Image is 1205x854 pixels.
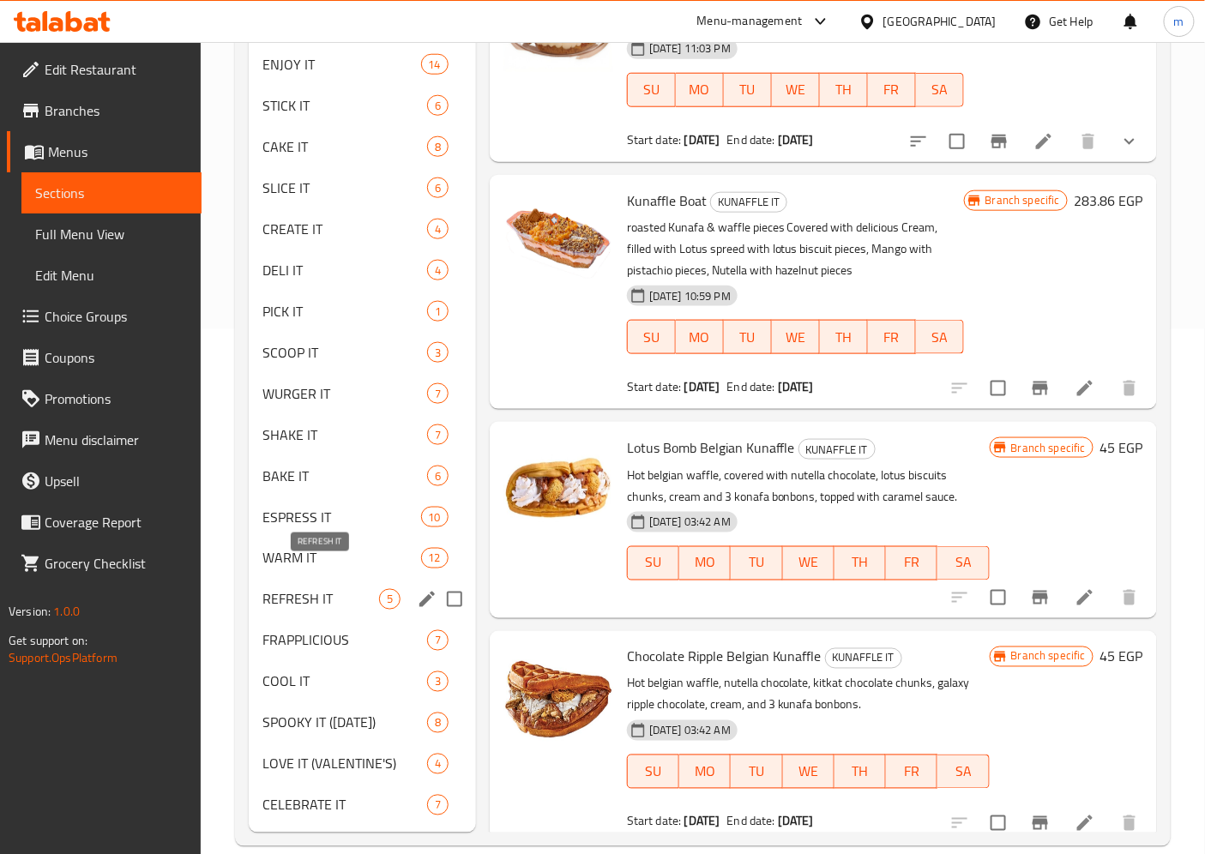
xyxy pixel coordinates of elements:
button: WE [783,546,834,580]
button: SU [627,755,679,789]
span: FR [893,550,931,575]
span: End date: [727,810,775,833]
div: REFRESH IT5edit [249,579,476,620]
button: TH [834,755,886,789]
span: SU [635,325,669,350]
span: Sections [35,183,188,203]
button: WE [772,320,820,354]
span: Branch specific [1004,648,1093,665]
div: ESPRESS IT10 [249,496,476,538]
button: Branch-specific-item [979,121,1020,162]
div: SPOOKY IT ([DATE])8 [249,702,476,743]
div: SHAKE IT7 [249,414,476,455]
button: MO [676,320,724,354]
button: WE [772,73,820,107]
span: Coupons [45,347,188,368]
span: WARM IT [262,548,420,568]
span: SU [635,77,669,102]
span: WE [779,325,813,350]
div: COOL IT [262,671,427,692]
div: CAKE IT8 [249,126,476,167]
span: 12 [422,550,448,567]
span: 1.0.0 [53,600,80,622]
span: Kunaffle Boat [627,188,707,213]
span: DELI IT [262,260,427,280]
div: SCOOP IT3 [249,332,476,373]
button: sort-choices [898,121,939,162]
button: SU [627,546,679,580]
a: Grocery Checklist [7,543,202,584]
div: PICK IT [262,301,427,322]
span: 8 [428,715,448,731]
span: SLICE IT [262,177,427,198]
span: 7 [428,633,448,649]
div: [GEOGRAPHIC_DATA] [883,12,997,31]
b: [DATE] [684,376,720,398]
button: TH [834,546,886,580]
button: FR [886,546,937,580]
div: WURGER IT [262,383,427,404]
span: SCOOP IT [262,342,427,363]
div: items [427,795,449,815]
a: Full Menu View [21,213,202,255]
div: BAKE IT6 [249,455,476,496]
span: Select to update [939,123,975,159]
div: DELI IT4 [249,250,476,291]
div: items [427,95,449,116]
div: CREATE IT [262,219,427,239]
button: MO [679,755,731,789]
span: Start date: [627,129,682,151]
span: SHAKE IT [262,424,427,445]
div: items [427,383,449,404]
p: Hot belgian waffle, covered with nutella chocolate, lotus biscuits chunks, cream and 3 konafa bon... [627,465,990,508]
button: MO [679,546,731,580]
span: 6 [428,98,448,114]
span: KUNAFFLE IT [711,192,786,212]
span: MO [686,760,724,785]
a: Edit Menu [21,255,202,296]
button: delete [1109,368,1150,409]
button: TU [731,546,782,580]
button: delete [1068,121,1109,162]
div: items [427,466,449,486]
span: BAKE IT [262,466,427,486]
button: SU [627,73,676,107]
span: Version: [9,600,51,622]
div: COOL IT3 [249,661,476,702]
span: End date: [727,376,775,398]
button: TH [820,73,868,107]
button: FR [868,320,916,354]
span: SU [635,550,672,575]
button: SA [937,546,989,580]
button: SU [627,320,676,354]
span: Grocery Checklist [45,553,188,574]
div: KUNAFFLE IT [798,439,876,460]
button: Branch-specific-item [1020,368,1061,409]
a: Menu disclaimer [7,419,202,460]
span: KUNAFFLE IT [799,440,875,460]
button: SA [937,755,989,789]
div: items [379,589,401,610]
a: Upsell [7,460,202,502]
span: CAKE IT [262,136,427,157]
button: delete [1109,803,1150,844]
button: SA [916,73,964,107]
a: Sections [21,172,202,213]
span: SPOOKY IT ([DATE]) [262,713,427,733]
div: items [421,54,449,75]
button: Branch-specific-item [1020,577,1061,618]
span: Start date: [627,810,682,833]
span: Full Menu View [35,224,188,244]
span: Promotions [45,388,188,409]
span: 6 [428,180,448,196]
span: CELEBRATE IT [262,795,427,815]
b: [DATE] [684,810,720,833]
span: 3 [428,674,448,690]
p: Hot belgian waffle, nutella chocolate, kitkat chocolate chunks, galaxy ripple chocolate, cream, a... [627,673,990,716]
span: WE [790,760,828,785]
span: 7 [428,386,448,402]
span: Menu disclaimer [45,430,188,450]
